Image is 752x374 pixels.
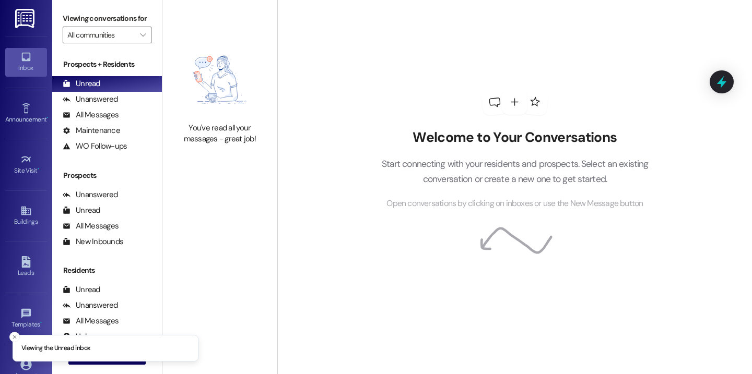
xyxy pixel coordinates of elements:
label: Viewing conversations for [63,10,151,27]
div: Unread [63,205,100,216]
h2: Welcome to Your Conversations [366,129,664,146]
div: All Messages [63,221,119,232]
button: Close toast [9,332,20,342]
div: Unanswered [63,94,118,105]
a: Inbox [5,48,47,76]
a: Buildings [5,202,47,230]
div: Unread [63,78,100,89]
div: You've read all your messages - great job! [174,123,266,145]
div: All Messages [63,316,119,327]
span: • [46,114,48,122]
img: empty-state [174,42,266,117]
div: Unanswered [63,300,118,311]
div: Maintenance [63,125,120,136]
a: Templates • [5,305,47,333]
a: Site Visit • [5,151,47,179]
a: Leads [5,253,47,281]
div: WO Follow-ups [63,141,127,152]
div: Residents [52,265,162,276]
div: Unanswered [63,189,118,200]
div: Unread [63,284,100,295]
span: • [38,165,39,173]
p: Start connecting with your residents and prospects. Select an existing conversation or create a n... [366,156,664,186]
div: Prospects [52,170,162,181]
i:  [140,31,146,39]
img: ResiDesk Logo [15,9,37,28]
input: All communities [67,27,135,43]
div: New Inbounds [63,236,123,247]
div: Prospects + Residents [52,59,162,70]
p: Viewing the Unread inbox [21,344,90,353]
div: All Messages [63,110,119,120]
span: Open conversations by clicking on inboxes or use the New Message button [386,197,643,210]
span: • [40,319,42,327]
